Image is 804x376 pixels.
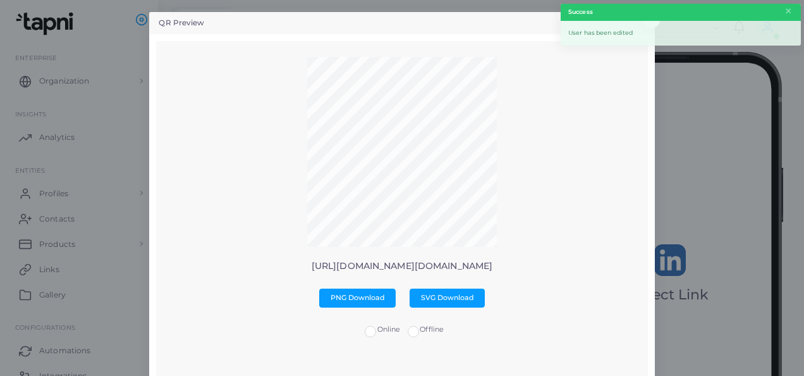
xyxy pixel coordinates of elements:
[159,18,204,28] h5: QR Preview
[319,289,396,308] button: PNG Download
[420,325,444,334] span: Offline
[421,293,474,302] span: SVG Download
[784,4,793,18] button: Close
[331,293,385,302] span: PNG Download
[166,261,638,272] p: [URL][DOMAIN_NAME][DOMAIN_NAME]
[568,8,593,16] strong: Success
[561,21,801,46] div: User has been edited
[410,289,485,308] button: SVG Download
[377,325,401,334] span: Online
